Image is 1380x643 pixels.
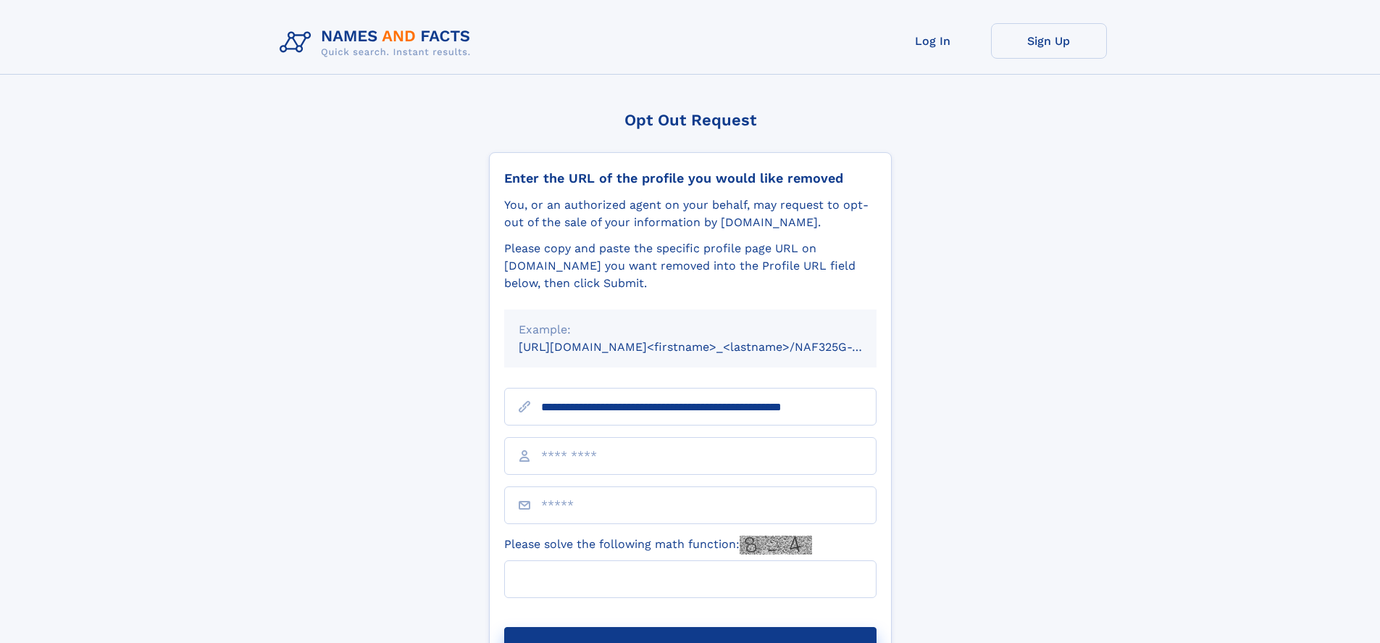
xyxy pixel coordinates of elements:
div: Enter the URL of the profile you would like removed [504,170,877,186]
img: Logo Names and Facts [274,23,482,62]
div: Opt Out Request [489,111,892,129]
small: [URL][DOMAIN_NAME]<firstname>_<lastname>/NAF325G-xxxxxxxx [519,340,904,354]
label: Please solve the following math function: [504,536,812,555]
a: Log In [875,23,991,59]
div: Example: [519,321,862,339]
div: You, or an authorized agent on your behalf, may request to opt-out of the sale of your informatio... [504,196,877,231]
div: Please copy and paste the specific profile page URL on [DOMAIN_NAME] you want removed into the Pr... [504,240,877,292]
a: Sign Up [991,23,1107,59]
